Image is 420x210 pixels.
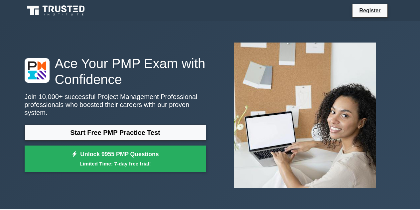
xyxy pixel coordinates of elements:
a: Start Free PMP Practice Test [25,125,206,141]
p: Join 10,000+ successful Project Management Professional professionals who boosted their careers w... [25,93,206,117]
h1: Ace Your PMP Exam with Confidence [25,55,206,87]
small: Limited Time: 7-day free trial! [33,160,198,167]
a: Register [355,6,384,15]
a: Unlock 9955 PMP QuestionsLimited Time: 7-day free trial! [25,146,206,172]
